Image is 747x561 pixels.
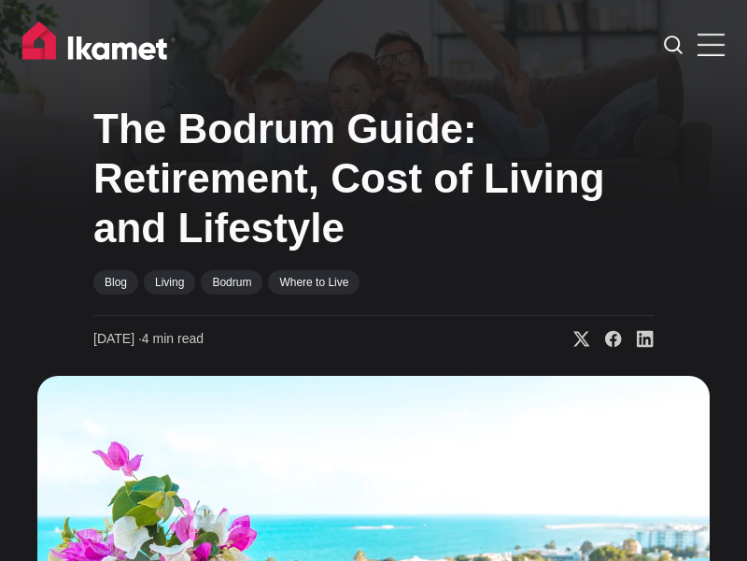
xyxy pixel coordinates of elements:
[558,330,590,349] a: Share on X
[201,270,262,295] a: Bodrum
[93,105,654,252] h1: The Bodrum Guide: Retirement, Cost of Living and Lifestyle
[622,330,654,349] a: Share on Linkedin
[268,270,359,295] a: Where to Live
[93,270,138,295] a: Blog
[22,22,176,68] img: Ikamet home
[93,331,142,346] span: [DATE] ∙
[144,270,195,295] a: Living
[93,330,204,349] time: 4 min read
[590,330,622,349] a: Share on Facebook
